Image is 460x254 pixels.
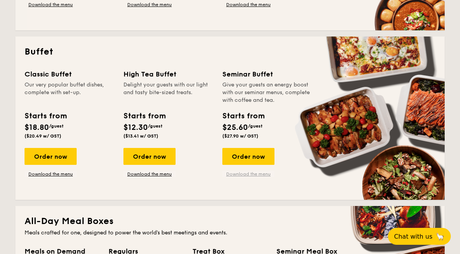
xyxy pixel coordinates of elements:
[123,110,165,122] div: Starts from
[123,123,148,132] span: $12.30
[222,171,274,177] a: Download the menu
[222,123,248,132] span: $25.60
[388,228,451,245] button: Chat with us🦙
[25,229,435,237] div: Meals crafted for one, designed to power the world's best meetings and events.
[25,46,435,58] h2: Buffet
[222,148,274,165] div: Order now
[25,123,49,132] span: $18.80
[123,69,213,80] div: High Tea Buffet
[25,133,61,139] span: ($20.49 w/ GST)
[222,110,264,122] div: Starts from
[394,233,432,240] span: Chat with us
[123,2,176,8] a: Download the menu
[222,2,274,8] a: Download the menu
[123,81,213,104] div: Delight your guests with our light and tasty bite-sized treats.
[222,81,312,104] div: Give your guests an energy boost with our seminar menus, complete with coffee and tea.
[222,69,312,80] div: Seminar Buffet
[148,123,163,129] span: /guest
[25,215,435,227] h2: All-Day Meal Boxes
[222,133,258,139] span: ($27.90 w/ GST)
[435,232,445,241] span: 🦙
[123,133,158,139] span: ($13.41 w/ GST)
[123,171,176,177] a: Download the menu
[25,2,77,8] a: Download the menu
[123,148,176,165] div: Order now
[25,171,77,177] a: Download the menu
[25,81,114,104] div: Our very popular buffet dishes, complete with set-up.
[49,123,64,129] span: /guest
[25,148,77,165] div: Order now
[248,123,263,129] span: /guest
[25,110,66,122] div: Starts from
[25,69,114,80] div: Classic Buffet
